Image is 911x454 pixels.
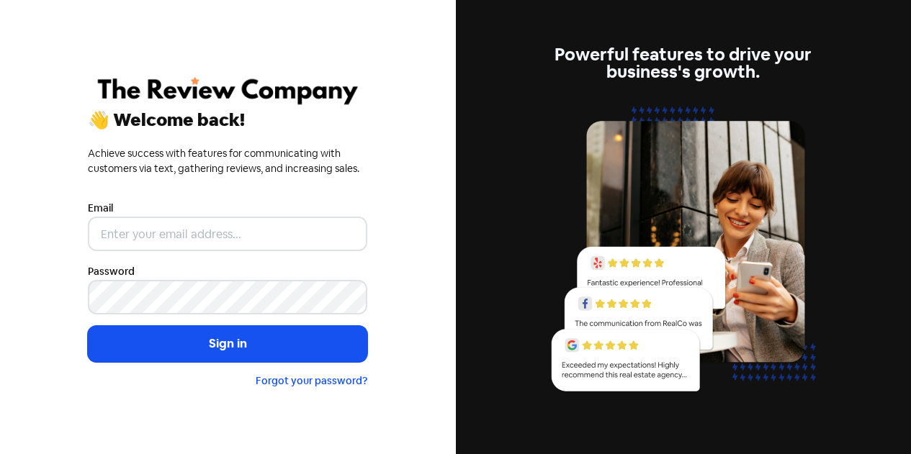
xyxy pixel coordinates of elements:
[544,46,823,81] div: Powerful features to drive your business's growth.
[88,201,113,216] label: Email
[88,264,135,279] label: Password
[544,98,823,408] img: reviews
[88,146,367,176] div: Achieve success with features for communicating with customers via text, gathering reviews, and i...
[88,326,367,362] button: Sign in
[88,217,367,251] input: Enter your email address...
[88,112,367,129] div: 👋 Welcome back!
[256,374,367,387] a: Forgot your password?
